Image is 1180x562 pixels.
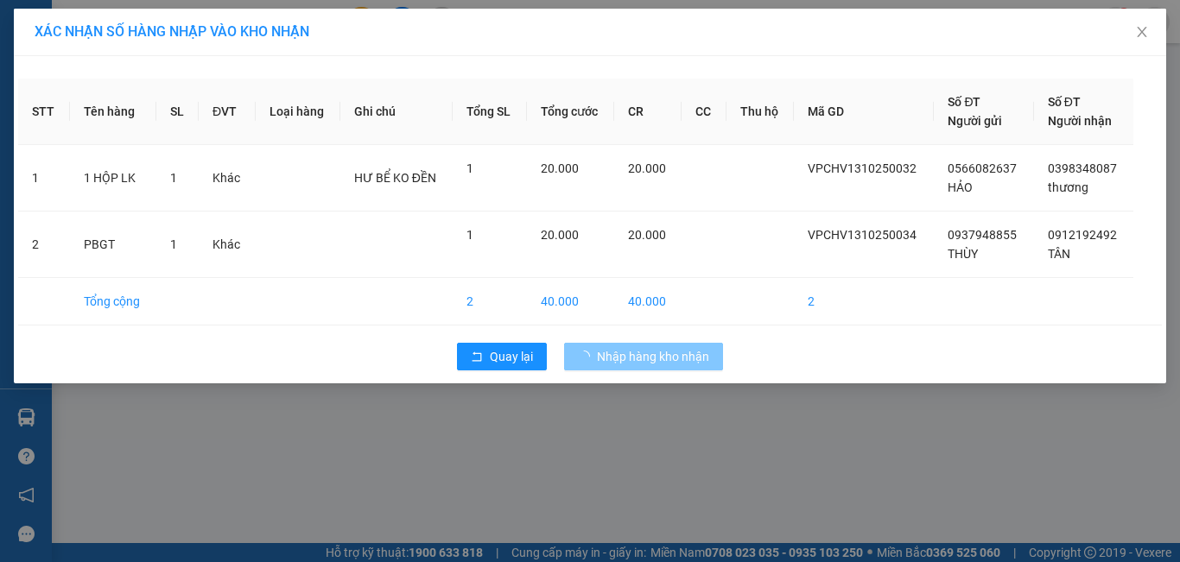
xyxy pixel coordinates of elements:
span: Số ĐT [948,95,980,109]
span: ----------------------------------------- [47,93,212,107]
th: Ghi chú [340,79,454,145]
span: 14:29:56 [DATE] [38,125,105,136]
th: CC [682,79,726,145]
td: 40.000 [614,278,682,325]
th: Tổng SL [453,79,526,145]
span: 20.000 [541,228,579,242]
span: 0937948855 [948,228,1017,242]
th: SL [156,79,199,145]
td: 1 [18,145,70,212]
span: 20.000 [628,228,666,242]
button: Close [1118,9,1166,57]
img: logo [6,10,83,86]
span: 1 [466,228,473,242]
span: Số ĐT [1048,95,1081,109]
span: THÙY [948,247,978,261]
th: Tên hàng [70,79,156,145]
th: Mã GD [794,79,935,145]
td: Khác [199,212,256,278]
span: XÁC NHẬN SỐ HÀNG NHẬP VÀO KHO NHẬN [35,23,309,40]
th: STT [18,79,70,145]
td: 40.000 [527,278,614,325]
span: 1 [170,237,177,251]
span: HƯ BỂ KO ĐỀN [354,171,436,185]
span: thương [1048,180,1088,194]
span: 0566082637 [948,161,1017,175]
td: PBGT [70,212,156,278]
span: Bến xe [GEOGRAPHIC_DATA] [136,28,232,49]
td: Khác [199,145,256,212]
span: 01 Võ Văn Truyện, KP.1, Phường 2 [136,52,238,73]
span: Hotline: 19001152 [136,77,212,87]
span: 20.000 [541,161,579,175]
span: In ngày: [5,125,105,136]
span: 1 [170,171,177,185]
button: rollbackQuay lại [457,343,547,370]
th: CR [614,79,682,145]
span: loading [578,350,597,363]
th: ĐVT [199,79,256,145]
span: VPPD1310250008 [86,110,181,123]
span: VPCHV1310250034 [808,228,917,242]
span: TÂN [1048,247,1070,261]
span: Nhập hàng kho nhận [597,347,709,366]
td: 1 HỘP LK [70,145,156,212]
span: [PERSON_NAME]: [5,111,181,122]
strong: ĐỒNG PHƯỚC [136,9,237,24]
td: 2 [453,278,526,325]
span: 0912192492 [1048,228,1117,242]
span: Người nhận [1048,114,1112,128]
span: rollback [471,350,483,364]
th: Thu hộ [726,79,794,145]
span: Quay lại [490,347,533,366]
span: close [1135,25,1149,39]
th: Loại hàng [256,79,340,145]
span: Người gửi [948,114,1002,128]
td: Tổng cộng [70,278,156,325]
button: Nhập hàng kho nhận [564,343,723,370]
span: 1 [466,161,473,175]
span: VPCHV1310250032 [808,161,917,175]
span: 0398348087 [1048,161,1117,175]
span: HẢO [948,180,973,194]
span: 20.000 [628,161,666,175]
th: Tổng cước [527,79,614,145]
td: 2 [18,212,70,278]
td: 2 [794,278,935,325]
